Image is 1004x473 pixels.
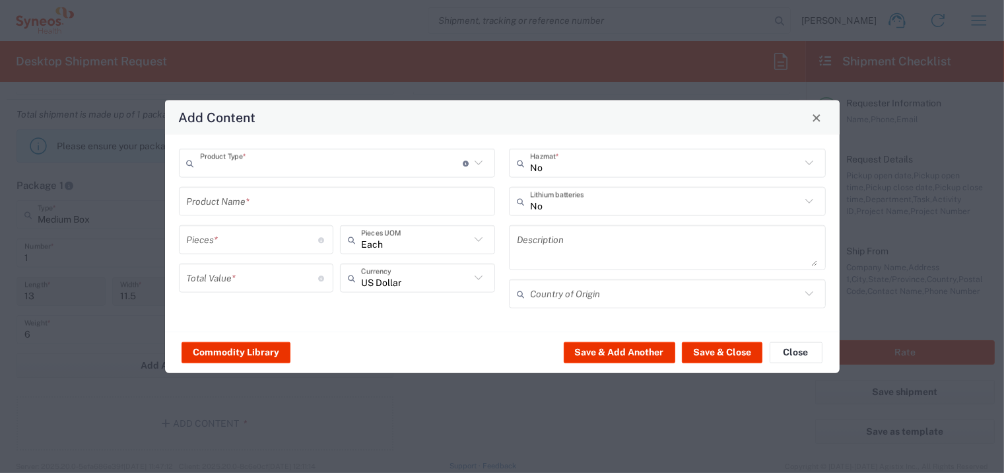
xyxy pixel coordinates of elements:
[682,342,762,363] button: Save & Close
[564,342,675,363] button: Save & Add Another
[807,108,826,127] button: Close
[178,108,255,127] h4: Add Content
[182,342,290,363] button: Commodity Library
[770,342,822,363] button: Close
